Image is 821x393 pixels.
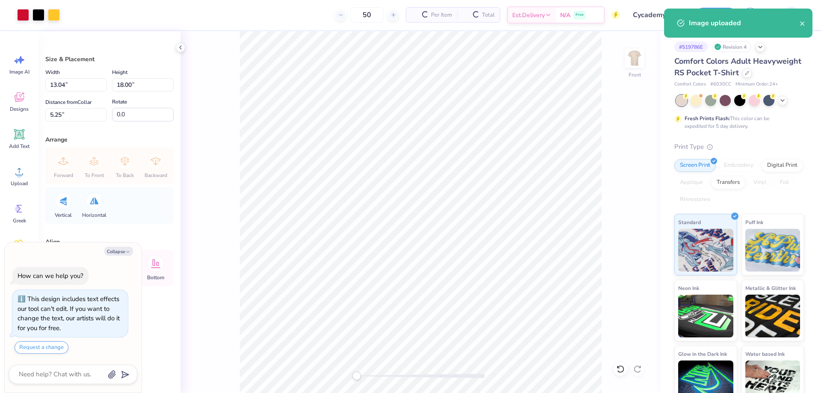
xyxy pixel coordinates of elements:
[629,71,641,79] div: Front
[689,18,800,28] div: Image uploaded
[10,106,29,112] span: Designs
[82,212,106,219] span: Horizontal
[674,81,706,88] span: Comfort Colors
[783,6,800,24] img: Djian Evardoni
[710,81,731,88] span: # 6030CC
[45,55,174,64] div: Size & Placement
[104,247,133,256] button: Collapse
[147,274,164,281] span: Bottom
[674,159,716,172] div: Screen Print
[350,7,384,23] input: – –
[626,50,643,67] img: Front
[678,349,727,358] span: Glow in the Dark Ink
[800,18,806,28] button: close
[735,81,778,88] span: Minimum Order: 24 +
[45,135,174,144] div: Arrange
[685,115,790,130] div: This color can be expedited for 5 day delivery.
[674,176,709,189] div: Applique
[685,115,730,122] strong: Fresh Prints Flash:
[745,284,796,293] span: Metallic & Glitter Ink
[762,159,803,172] div: Digital Print
[431,11,452,20] span: Per Item
[748,176,772,189] div: Vinyl
[45,97,92,107] label: Distance from Collar
[112,97,127,107] label: Rotate
[674,142,804,152] div: Print Type
[9,143,30,150] span: Add Text
[678,295,733,337] img: Neon Ink
[18,295,120,332] div: This design includes text effects our tool can't edit. If you want to change the text, our artist...
[745,229,800,272] img: Puff Ink
[55,212,72,219] span: Vertical
[18,272,83,280] div: How can we help you?
[45,67,60,77] label: Width
[576,12,584,18] span: Free
[718,159,759,172] div: Embroidery
[560,11,570,20] span: N/A
[678,218,701,227] span: Standard
[678,229,733,272] img: Standard
[674,56,801,78] span: Comfort Colors Adult Heavyweight RS Pocket T-Shirt
[712,41,751,52] div: Revision 4
[768,6,804,24] a: DE
[11,180,28,187] span: Upload
[15,341,68,354] button: Request a change
[674,41,708,52] div: # 519786E
[352,372,361,380] div: Accessibility label
[482,11,495,20] span: Total
[45,237,174,246] div: Align
[112,67,127,77] label: Height
[745,295,800,337] img: Metallic & Glitter Ink
[745,218,763,227] span: Puff Ink
[9,68,30,75] span: Image AI
[13,217,26,224] span: Greek
[512,11,545,20] span: Est. Delivery
[678,284,699,293] span: Neon Ink
[626,6,689,24] input: Untitled Design
[711,176,745,189] div: Transfers
[674,193,716,206] div: Rhinestones
[745,349,785,358] span: Water based Ink
[774,176,794,189] div: Foil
